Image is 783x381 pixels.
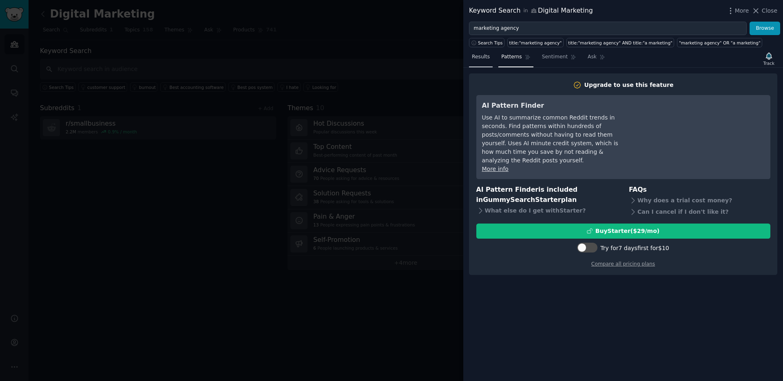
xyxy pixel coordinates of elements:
h3: AI Pattern Finder is included in plan [476,185,618,205]
span: GummySearch Starter [483,196,561,204]
input: Try a keyword related to your business [469,22,747,35]
button: Search Tips [469,38,504,47]
div: Try for 7 days first for $10 [600,244,669,253]
span: Sentiment [542,53,568,61]
span: Search Tips [478,40,503,46]
div: Can I cancel if I don't like it? [629,206,770,218]
a: Compare all pricing plans [591,261,655,267]
a: Results [469,51,493,67]
h3: FAQs [629,185,770,195]
button: BuyStarter($29/mo) [476,224,770,239]
a: More info [482,166,509,172]
div: Upgrade to use this feature [584,81,674,89]
span: in [523,7,528,15]
span: Results [472,53,490,61]
div: Keyword Search Digital Marketing [469,6,593,16]
span: More [735,7,749,15]
a: Ask [585,51,608,67]
div: title:"marketing agency" [509,40,562,46]
div: What else do I get with Starter ? [476,205,618,216]
button: More [726,7,749,15]
div: Track [763,60,774,66]
iframe: YouTube video player [642,101,765,162]
a: title:"marketing agency" AND title:"a marketing" [566,38,675,47]
span: Close [762,7,777,15]
button: Browse [750,22,780,35]
div: Buy Starter ($ 29 /mo ) [595,227,659,235]
a: Patterns [498,51,533,67]
h3: AI Pattern Finder [482,101,631,111]
a: "marketing agency" OR "a marketing" [677,38,762,47]
span: Patterns [501,53,522,61]
div: title:"marketing agency" AND title:"a marketing" [568,40,672,46]
a: Sentiment [539,51,579,67]
div: Why does a trial cost money? [629,195,770,206]
div: Use AI to summarize common Reddit trends in seconds. Find patterns within hundreds of posts/comme... [482,113,631,165]
span: Ask [588,53,597,61]
button: Close [752,7,777,15]
div: "marketing agency" OR "a marketing" [679,40,761,46]
button: Track [761,50,777,67]
a: title:"marketing agency" [507,38,564,47]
